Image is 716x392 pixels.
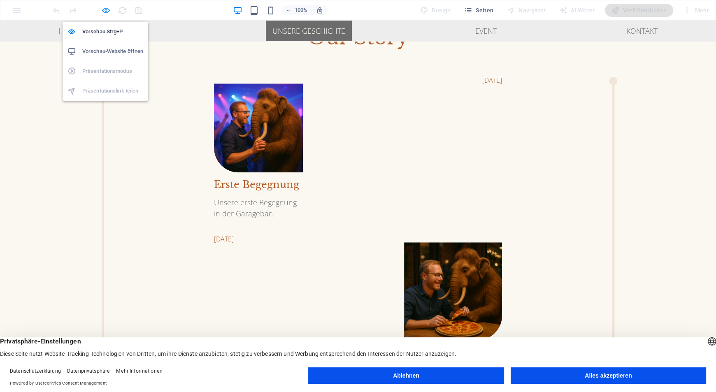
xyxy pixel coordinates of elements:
[198,344,502,355] p: Unser erstes Date im
[294,5,307,15] h6: 100%
[82,27,143,37] h6: Vorschau Strg+P
[198,56,502,63] p: [DATE]
[214,176,518,188] p: Unsere erste Begegnung
[461,4,497,17] button: Seiten
[464,6,494,14] span: Seiten
[214,188,518,199] p: in der Garagebar.
[82,46,143,56] h6: Vorschau-Website öffnen
[282,5,311,15] button: 100%
[214,215,518,222] p: [DATE]
[417,4,454,17] div: Design (Strg+Alt+Y)
[198,355,502,366] p: "La Stazione" bei [GEOGRAPHIC_DATA]
[214,157,518,172] h3: Erste Begegnung
[316,7,323,14] i: Bei Größenänderung Zoomstufe automatisch an das gewählte Gerät anpassen.
[198,325,502,339] h3: Erstes Date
